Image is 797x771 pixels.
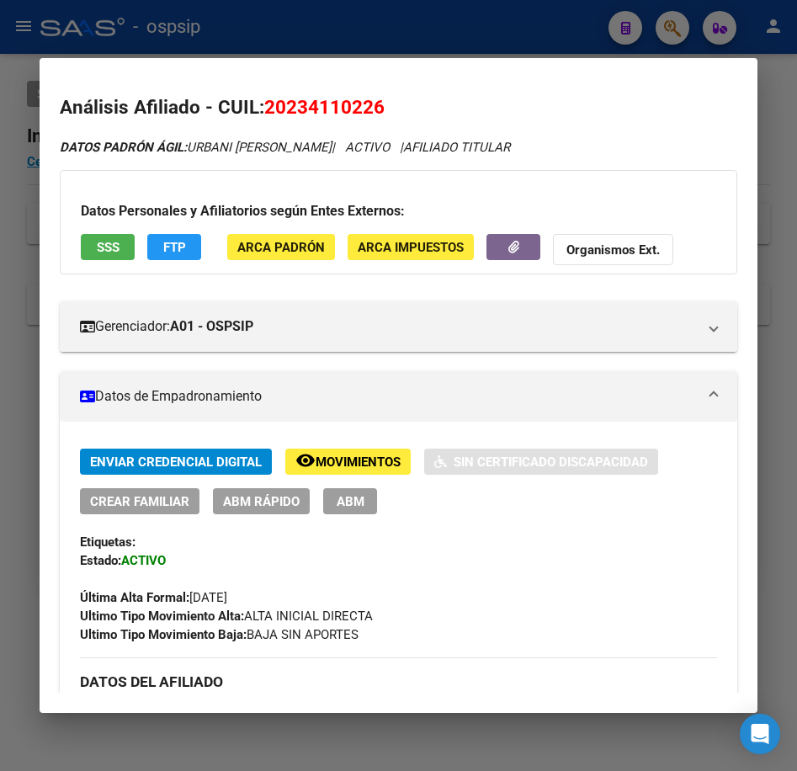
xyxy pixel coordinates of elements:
[90,494,189,509] span: Crear Familiar
[358,240,464,255] span: ARCA Impuestos
[60,93,736,122] h2: Análisis Afiliado - CUIL:
[147,234,201,260] button: FTP
[223,494,300,509] span: ABM Rápido
[80,534,135,550] strong: Etiquetas:
[285,449,411,475] button: Movimientos
[237,240,325,255] span: ARCA Padrón
[80,553,121,568] strong: Estado:
[60,140,332,155] span: URBANI [PERSON_NAME]
[60,140,510,155] i: | ACTIVO |
[454,455,648,470] span: Sin Certificado Discapacidad
[97,240,120,255] span: SSS
[424,449,658,475] button: Sin Certificado Discapacidad
[60,301,736,352] mat-expansion-panel-header: Gerenciador:A01 - OSPSIP
[348,234,474,260] button: ARCA Impuestos
[121,553,166,568] strong: ACTIVO
[80,627,359,642] span: BAJA SIN APORTES
[80,590,189,605] strong: Última Alta Formal:
[60,140,187,155] strong: DATOS PADRÓN ÁGIL:
[90,455,262,470] span: Enviar Credencial Digital
[553,234,673,265] button: Organismos Ext.
[170,316,253,337] strong: A01 - OSPSIP
[80,609,373,624] span: ALTA INICIAL DIRECTA
[80,673,716,691] h3: DATOS DEL AFILIADO
[264,96,385,118] span: 20234110226
[81,201,715,221] h3: Datos Personales y Afiliatorios según Entes Externos:
[227,234,335,260] button: ARCA Padrón
[566,242,660,258] strong: Organismos Ext.
[337,494,364,509] span: ABM
[403,140,510,155] span: AFILIADO TITULAR
[80,627,247,642] strong: Ultimo Tipo Movimiento Baja:
[80,590,227,605] span: [DATE]
[323,488,377,514] button: ABM
[80,609,244,624] strong: Ultimo Tipo Movimiento Alta:
[80,488,199,514] button: Crear Familiar
[80,316,696,337] mat-panel-title: Gerenciador:
[295,450,316,471] mat-icon: remove_red_eye
[80,449,272,475] button: Enviar Credencial Digital
[213,488,310,514] button: ABM Rápido
[316,455,401,470] span: Movimientos
[740,714,780,754] div: Open Intercom Messenger
[81,234,135,260] button: SSS
[163,240,186,255] span: FTP
[80,386,696,407] mat-panel-title: Datos de Empadronamiento
[60,371,736,422] mat-expansion-panel-header: Datos de Empadronamiento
